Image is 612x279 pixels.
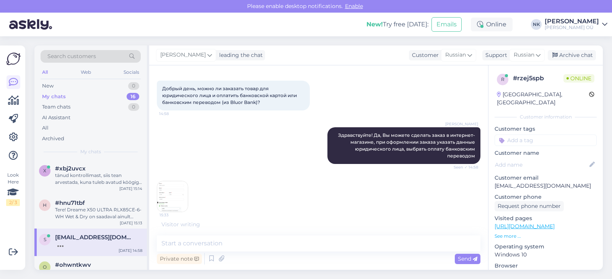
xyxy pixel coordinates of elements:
[545,18,599,24] div: [PERSON_NAME]
[55,172,142,186] div: tänud kontrollimast, siis tean arvestada, kuna tuleb avatud köögiga tuppa, sooviksin võimalikult ...
[55,234,135,241] span: stas.ivanov.riga@gmail.com
[159,111,188,117] span: 14:58
[445,121,478,127] span: [PERSON_NAME]
[41,67,49,77] div: All
[495,114,597,120] div: Customer information
[495,193,597,201] p: Customer phone
[42,114,70,122] div: AI Assistant
[366,21,383,28] b: New!
[160,51,206,59] span: [PERSON_NAME]
[119,248,142,253] div: [DATE] 14:58
[495,149,597,157] p: Customer name
[42,124,49,132] div: All
[43,264,47,270] span: o
[42,135,64,143] div: Archived
[216,51,263,59] div: leading the chat
[495,174,597,182] p: Customer email
[495,135,597,146] input: Add a tag
[514,51,534,59] span: Russian
[44,237,46,242] span: s
[548,50,596,60] div: Archive chat
[55,200,85,206] span: #hnu71tbf
[563,74,594,83] span: Online
[128,82,139,90] div: 0
[157,181,188,212] img: Attachment
[495,182,597,190] p: [EMAIL_ADDRESS][DOMAIN_NAME]
[471,18,513,31] div: Online
[157,254,202,264] div: Private note
[545,18,607,31] a: [PERSON_NAME][PERSON_NAME] OÜ
[343,3,365,10] span: Enable
[6,172,20,206] div: Look Here
[495,201,564,211] div: Request phone number
[127,93,139,101] div: 16
[501,76,505,82] span: r
[42,93,66,101] div: My chats
[55,268,142,275] div: Helistan siis uuesti neile
[47,52,96,60] span: Search customers
[495,243,597,251] p: Operating system
[431,17,462,32] button: Emails
[122,67,141,77] div: Socials
[43,202,47,208] span: h
[458,255,477,262] span: Send
[409,51,439,59] div: Customer
[162,86,298,105] span: Добрый день, можно ли заказать товар для юридического лица и оплатить банковской картой или банко...
[531,19,542,30] div: NK
[545,24,599,31] div: [PERSON_NAME] OÜ
[43,168,46,174] span: x
[445,51,466,59] span: Russian
[366,20,428,29] div: Try free [DATE]:
[119,186,142,191] div: [DATE] 15:14
[42,103,70,111] div: Team chats
[513,74,563,83] div: # rzej5spb
[6,199,20,206] div: 2 / 3
[495,251,597,259] p: Windows 10
[495,233,597,240] p: See more ...
[120,220,142,226] div: [DATE] 15:13
[200,221,201,228] span: .
[160,212,188,218] span: 15:33
[449,164,478,170] span: Seen ✓ 14:58
[42,82,54,90] div: New
[495,161,588,169] input: Add name
[157,221,480,229] div: Visitor writing
[497,91,589,107] div: [GEOGRAPHIC_DATA], [GEOGRAPHIC_DATA]
[79,67,93,77] div: Web
[495,223,555,230] a: [URL][DOMAIN_NAME]
[128,103,139,111] div: 0
[55,261,91,268] span: #ohwntkwv
[55,206,142,220] div: Tere! Dreame X50 ULTRA RLX85CE-6-WH Wet & Dry on saadaval ainult Sikupilli Onoffis
[495,214,597,222] p: Visited pages
[495,125,597,133] p: Customer tags
[338,132,476,159] span: Здравствуйте! Да, Вы можете сделать заказ в интернет-магазине, при оформлении заказа указать данн...
[482,51,507,59] div: Support
[495,262,597,270] p: Browser
[80,148,101,155] span: My chats
[6,52,21,66] img: Askly Logo
[55,165,86,172] span: #xbj2uvcx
